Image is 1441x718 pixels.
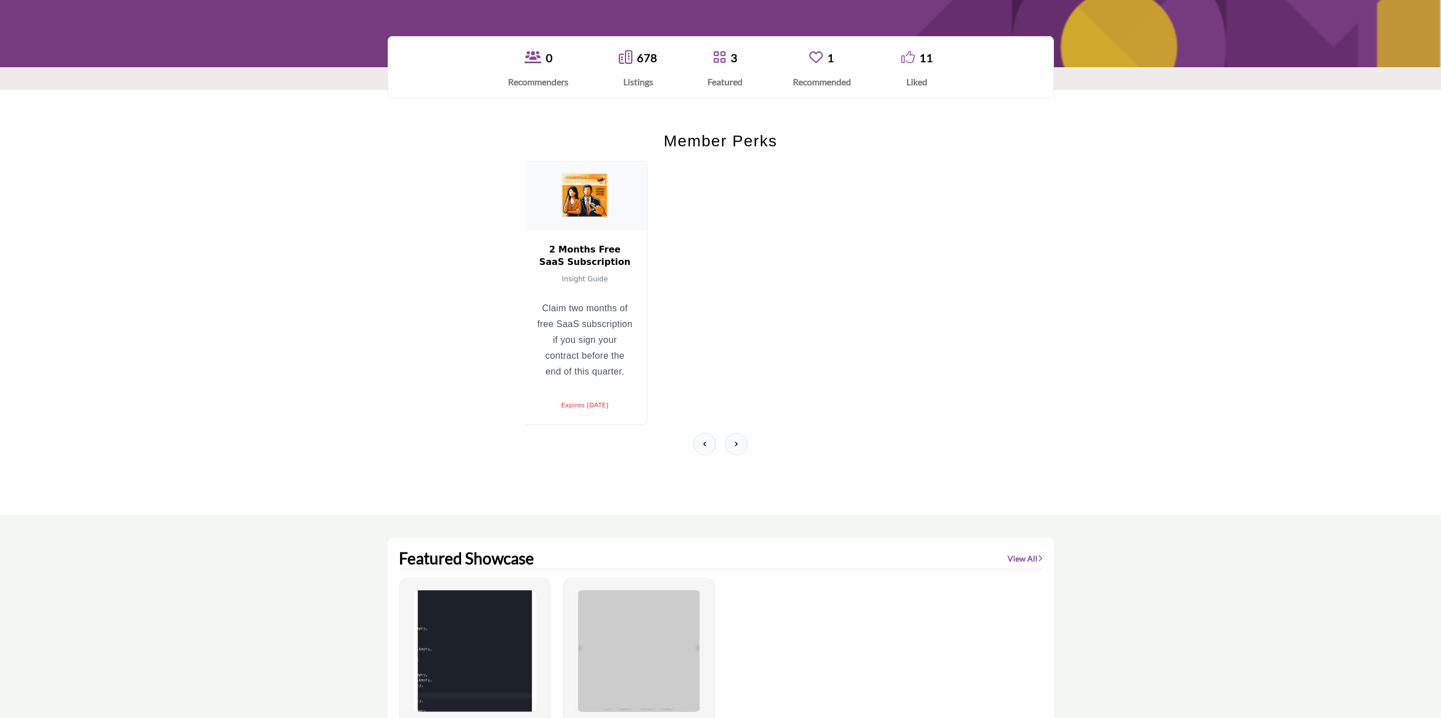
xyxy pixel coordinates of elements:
[901,75,933,89] div: Liked
[537,243,633,268] h3: 2 Months Free SaaS Subscription
[619,75,657,89] div: Listings
[1008,553,1043,564] a: View All
[708,75,743,89] div: Featured
[793,75,851,89] div: Recommended
[901,50,915,64] i: Go to Liked
[713,50,726,66] a: Go to Featured
[809,50,823,66] a: Go to Recommended
[827,51,834,64] a: 1
[561,173,609,218] img: Insight Guide
[561,401,609,409] span: Expires [DATE]
[537,301,633,380] p: Claim two months of free SaaS subscription if you sign your contract before the end of this quarter.
[411,590,539,712] img: Logo of Test, click to view details
[546,51,553,64] a: 0
[575,590,702,712] img: Logo of Test, click to view details
[919,51,933,64] a: 11
[508,75,568,89] div: Recommenders
[526,129,915,153] h2: Member Perks
[731,51,737,64] a: 3
[524,50,541,66] a: View Recommenders
[637,51,657,64] a: 678
[562,275,607,283] span: Insight Guide
[399,549,534,568] h2: Featured Showcase
[537,243,633,273] a: 2 Months Free SaaS Subscription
